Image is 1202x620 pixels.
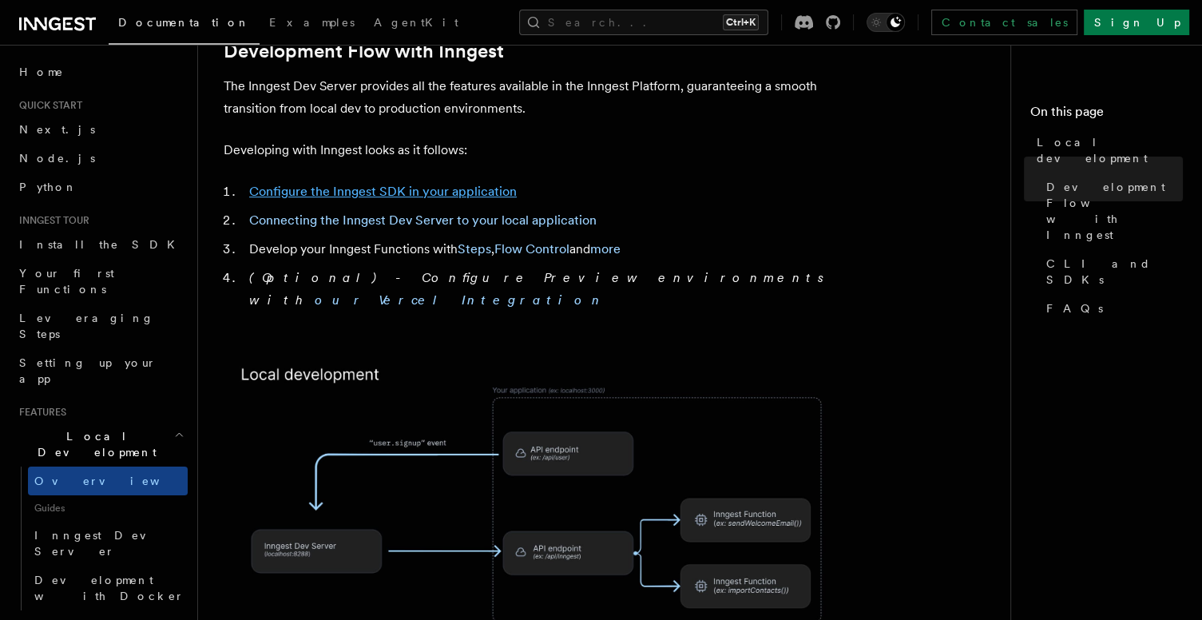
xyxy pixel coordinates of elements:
[19,64,64,80] span: Home
[374,16,458,29] span: AgentKit
[34,529,171,558] span: Inngest Dev Server
[590,241,621,256] a: more
[19,356,157,385] span: Setting up your app
[249,184,517,199] a: Configure the Inngest SDK in your application
[13,422,188,467] button: Local Development
[13,304,188,348] a: Leveraging Steps
[364,5,468,43] a: AgentKit
[1030,128,1183,173] a: Local development
[13,99,82,112] span: Quick start
[28,495,188,521] span: Guides
[19,152,95,165] span: Node.js
[13,173,188,201] a: Python
[867,13,905,32] button: Toggle dark mode
[19,312,154,340] span: Leveraging Steps
[1046,256,1183,288] span: CLI and SDKs
[13,144,188,173] a: Node.js
[1046,179,1183,243] span: Development Flow with Inngest
[28,521,188,566] a: Inngest Dev Server
[13,259,188,304] a: Your first Functions
[118,16,250,29] span: Documentation
[260,5,364,43] a: Examples
[109,5,260,45] a: Documentation
[13,230,188,259] a: Install the SDK
[19,123,95,136] span: Next.js
[1037,134,1183,166] span: Local development
[1084,10,1189,35] a: Sign Up
[13,467,188,610] div: Local Development
[28,467,188,495] a: Overview
[13,58,188,86] a: Home
[34,574,184,602] span: Development with Docker
[224,75,863,120] p: The Inngest Dev Server provides all the features available in the Inngest Platform, guaranteeing ...
[519,10,768,35] button: Search...Ctrl+K
[458,241,491,256] a: Steps
[269,16,355,29] span: Examples
[249,270,833,308] em: (Optional) - Configure Preview environments with
[34,475,199,487] span: Overview
[931,10,1077,35] a: Contact sales
[13,348,188,393] a: Setting up your app
[19,181,77,193] span: Python
[224,40,504,62] a: Development Flow with Inngest
[28,566,188,610] a: Development with Docker
[13,406,66,419] span: Features
[19,267,114,296] span: Your first Functions
[13,428,174,460] span: Local Development
[494,241,569,256] a: Flow Control
[1040,294,1183,323] a: FAQs
[1040,249,1183,294] a: CLI and SDKs
[244,238,863,260] li: Develop your Inngest Functions with , and
[19,238,184,251] span: Install the SDK
[13,214,89,227] span: Inngest tour
[1040,173,1183,249] a: Development Flow with Inngest
[1046,300,1103,316] span: FAQs
[1030,102,1183,128] h4: On this page
[224,139,863,161] p: Developing with Inngest looks as it follows:
[723,14,759,30] kbd: Ctrl+K
[249,213,597,228] a: Connecting the Inngest Dev Server to your local application
[315,292,605,308] a: our Vercel Integration
[13,115,188,144] a: Next.js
